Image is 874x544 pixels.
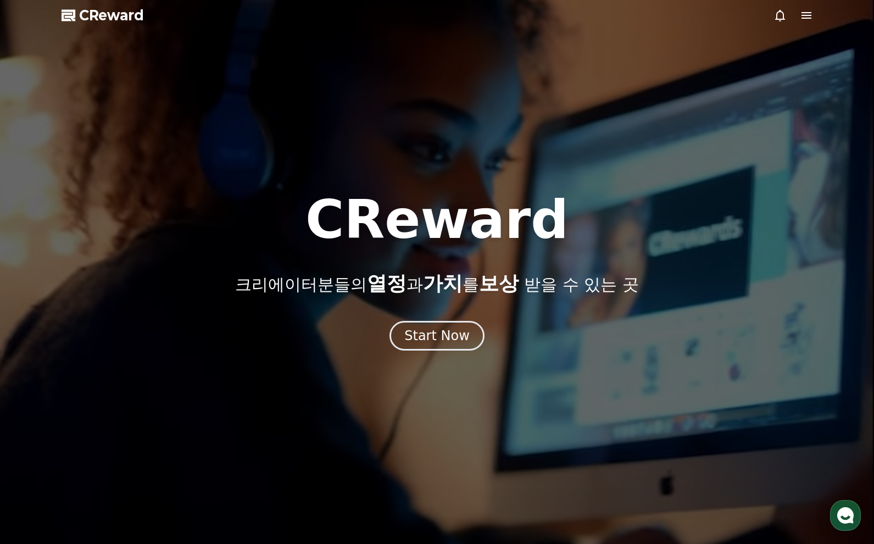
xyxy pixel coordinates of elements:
[142,348,211,376] a: 설정
[404,327,470,345] div: Start Now
[389,332,485,342] a: Start Now
[35,365,41,374] span: 홈
[79,7,144,24] span: CReward
[73,348,142,376] a: 대화
[170,365,183,374] span: 설정
[479,272,519,295] span: 보상
[62,7,144,24] a: CReward
[3,348,73,376] a: 홈
[305,193,569,246] h1: CReward
[235,273,638,295] p: 크리에이터분들의 과 를 받을 수 있는 곳
[367,272,407,295] span: 열정
[389,321,485,351] button: Start Now
[101,365,114,374] span: 대화
[423,272,463,295] span: 가치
